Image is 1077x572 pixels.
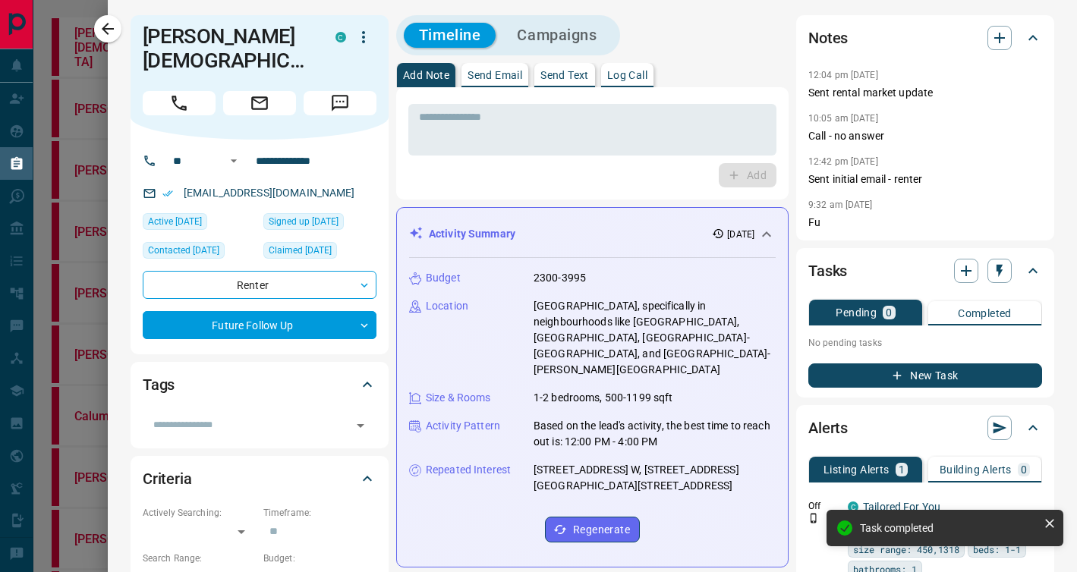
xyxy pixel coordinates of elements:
p: Location [426,298,468,314]
button: Campaigns [502,23,612,48]
div: Tags [143,366,376,403]
p: 1 [899,464,905,475]
span: Message [304,91,376,115]
p: Completed [958,308,1012,319]
div: Tasks [808,253,1042,289]
p: Sent rental market update [808,85,1042,101]
p: Budget [426,270,461,286]
p: 0 [1021,464,1027,475]
p: Timeframe: [263,506,376,520]
a: Tailored For You [863,501,940,513]
svg: Email Verified [162,188,173,199]
p: Search Range: [143,552,256,565]
p: Repeated Interest [426,462,511,478]
p: Building Alerts [940,464,1012,475]
span: Claimed [DATE] [269,243,332,258]
p: 12:42 pm [DATE] [808,156,878,167]
button: Timeline [404,23,496,48]
div: Notes [808,20,1042,56]
p: Listing Alerts [823,464,890,475]
h2: Tags [143,372,175,397]
div: Mon Aug 11 2025 [143,242,256,263]
button: Regenerate [545,517,640,542]
div: Criteria [143,460,376,497]
p: 2300-3995 [534,270,586,286]
p: 1-2 bedrooms, 500-1199 sqft [534,390,673,406]
div: Thu Jul 24 2025 [263,213,376,234]
p: Send Email [468,70,522,80]
button: Open [350,415,371,436]
span: Contacted [DATE] [148,243,219,258]
p: 9:32 am [DATE] [808,200,873,210]
p: Log Call [607,70,647,80]
p: 12:04 pm [DATE] [808,70,878,80]
p: Activity Summary [429,226,515,242]
h2: Criteria [143,467,192,491]
p: Budget: [263,552,376,565]
p: [GEOGRAPHIC_DATA], specifically in neighbourhoods like [GEOGRAPHIC_DATA], [GEOGRAPHIC_DATA], [GEO... [534,298,776,378]
h1: [PERSON_NAME][DEMOGRAPHIC_DATA] [143,24,313,73]
svg: Push Notification Only [808,513,819,523]
p: Add Note [403,70,449,80]
div: Fri Jul 25 2025 [143,213,256,234]
h2: Tasks [808,259,847,283]
p: [DATE] [727,228,754,241]
p: 10:05 am [DATE] [808,113,878,124]
a: [EMAIL_ADDRESS][DOMAIN_NAME] [184,187,355,199]
button: Open [225,152,243,170]
div: Thu Jul 24 2025 [263,242,376,263]
div: Activity Summary[DATE] [409,220,776,248]
p: No pending tasks [808,332,1042,354]
button: New Task [808,363,1042,388]
h2: Notes [808,26,848,50]
span: Active [DATE] [148,214,202,229]
div: Alerts [808,410,1042,446]
div: condos.ca [335,32,346,42]
div: Renter [143,271,376,299]
p: Off [808,499,839,513]
div: Future Follow Up [143,311,376,339]
p: Fu [808,215,1042,231]
p: Pending [836,307,877,318]
h2: Alerts [808,416,848,440]
p: Send Text [540,70,589,80]
div: condos.ca [848,501,858,512]
span: Call [143,91,216,115]
p: Sent initial email - renter [808,171,1042,187]
p: Call - no answer [808,128,1042,144]
p: [STREET_ADDRESS] W, [STREET_ADDRESS][GEOGRAPHIC_DATA][STREET_ADDRESS] [534,462,776,494]
span: Signed up [DATE] [269,214,339,229]
p: Based on the lead's activity, the best time to reach out is: 12:00 PM - 4:00 PM [534,418,776,450]
p: 0 [886,307,892,318]
span: Email [223,91,296,115]
p: Actively Searching: [143,506,256,520]
p: Size & Rooms [426,390,491,406]
div: Task completed [860,522,1038,534]
p: Activity Pattern [426,418,500,434]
